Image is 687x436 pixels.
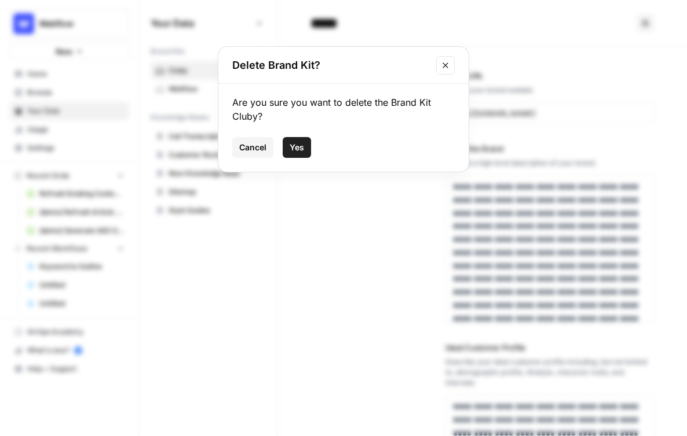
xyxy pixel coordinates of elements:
[232,95,455,123] div: Are you sure you want to delete the Brand Kit Cluby?
[232,57,429,73] h2: Delete Brand Kit?
[436,56,455,75] button: Close modal
[290,142,304,153] span: Yes
[283,137,311,158] button: Yes
[232,137,273,158] button: Cancel
[239,142,266,153] span: Cancel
